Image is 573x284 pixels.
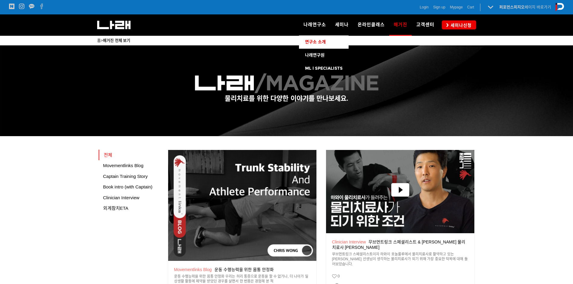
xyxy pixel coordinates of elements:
p: > [97,37,476,44]
a: ML l SPECIALISTS [299,62,349,75]
a: Cart [467,4,474,10]
span: 나래연구원 [305,53,325,58]
span: Book intro (with Captain) [103,184,152,189]
div: 무브먼트링크 스페셜리스트 & [PERSON_NAME] 물리치료사 [PERSON_NAME] [332,239,468,250]
a: 온라인클래스 [353,14,389,35]
span: ML l SPECIALISTS [305,66,343,71]
div: 운동 수행능력을 위한 몸통 안정화 [174,267,310,272]
span: 전체 [104,152,112,157]
a: 전체 [99,150,163,160]
em: 0 [337,274,340,278]
a: Book intro (with Captain) [99,182,163,192]
a: 나래연구원 [299,49,349,62]
span: 연구소 소개 [305,39,326,44]
a: Captain Training Story [99,171,163,182]
a: 세미나신청 [442,20,476,29]
span: 매거진 [394,20,407,29]
span: 운동 수행능력을 위한 몸통 안정화 우리는 허리 통증으로 운동을 할 수 없거나, 더 나아가 일상생활 활동에 제약을 받았던 경우를 살면서 한 번쯤은 경험해 본 적 [174,274,308,284]
a: 매거진 전체 보기 [103,38,130,43]
span: 온라인클래스 [358,22,385,27]
span: Clinician Interview [103,195,140,200]
a: 외계참치ETA [99,203,163,214]
span: 물리치료를 위한 다양한 이야기를 만나보세요. [225,95,348,102]
img: 457145a0c44d9.png [195,73,378,93]
a: 홈 [97,38,101,43]
strong: 퍼포먼스피지오 [499,5,525,9]
a: 세미나 [331,14,353,35]
a: Mypage [450,4,463,10]
a: Movementlinks Blog [174,267,214,272]
span: 외계참치ETA [103,206,128,211]
a: 퍼포먼스피지오페이지 바로가기 [499,5,551,9]
a: 나래연구소 [299,14,331,35]
a: 고객센터 [412,14,439,35]
span: 무브먼트링크 스페셜리스트이자 하와이 호놀룰루에서 물리치료사로 활약하고 있는 [PERSON_NAME] 선생님이 생각하는 물리치료사가 되기 위해 가장 중요한 덕목에 대해 들어보았... [332,252,468,267]
a: Sign up [433,4,445,10]
span: Movementlinks Blog [103,163,143,168]
a: Clinician Interview [99,192,163,203]
span: 세미나 [335,22,349,27]
em: Clinician Interview [332,240,368,244]
a: Movementlinks Blog [99,160,163,171]
span: 세미나신청 [449,22,472,28]
span: Captain Training Story [103,174,148,179]
a: 매거진 [389,14,412,35]
a: Clinician Interview [332,240,369,244]
a: Login [420,4,429,10]
span: 고객센터 [416,22,434,27]
em: Movementlinks Blog [174,267,213,272]
span: 나래연구소 [303,22,326,27]
a: 연구소 소개 [299,35,349,49]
